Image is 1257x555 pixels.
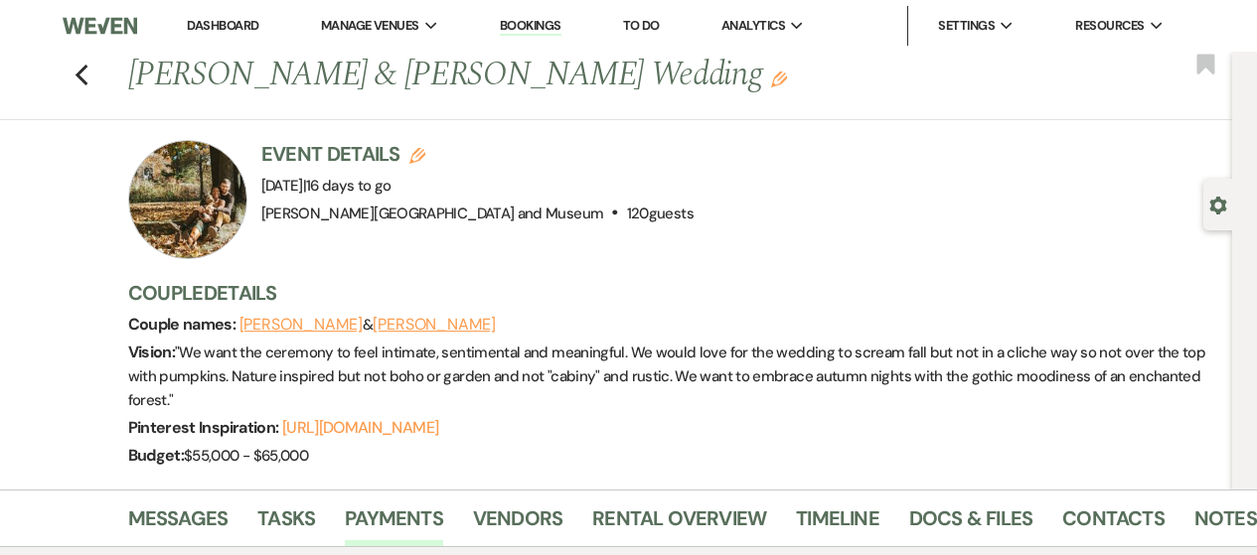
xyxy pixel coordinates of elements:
[306,176,392,196] span: 16 days to go
[303,176,392,196] span: |
[184,446,308,466] span: $55,000 - $65,000
[627,204,694,223] span: 120 guests
[1209,195,1227,213] button: Open lead details
[257,502,315,546] a: Tasks
[1075,16,1144,36] span: Resources
[261,204,604,223] span: [PERSON_NAME][GEOGRAPHIC_DATA] and Museum
[261,176,392,196] span: [DATE]
[128,343,1206,410] span: " We want the ceremony to feel intimate, sentimental and meaningful. We would love for the weddin...
[128,279,1213,307] h3: Couple Details
[128,314,239,335] span: Couple names:
[261,140,694,168] h3: Event Details
[321,16,419,36] span: Manage Venues
[128,445,185,466] span: Budget:
[373,317,496,333] button: [PERSON_NAME]
[187,17,258,34] a: Dashboard
[796,502,879,546] a: Timeline
[771,69,787,87] button: Edit
[239,315,496,335] span: &
[128,502,229,546] a: Messages
[128,342,176,362] span: Vision:
[909,502,1032,546] a: Docs & Files
[282,417,438,438] a: [URL][DOMAIN_NAME]
[938,16,995,36] span: Settings
[239,317,363,333] button: [PERSON_NAME]
[473,502,562,546] a: Vendors
[345,502,443,546] a: Payments
[1194,502,1257,546] a: Notes
[500,17,561,36] a: Bookings
[128,52,1004,99] h1: [PERSON_NAME] & [PERSON_NAME] Wedding
[1062,502,1165,546] a: Contacts
[623,17,660,34] a: To Do
[592,502,766,546] a: Rental Overview
[63,5,136,47] img: Weven Logo
[721,16,785,36] span: Analytics
[128,417,282,438] span: Pinterest Inspiration:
